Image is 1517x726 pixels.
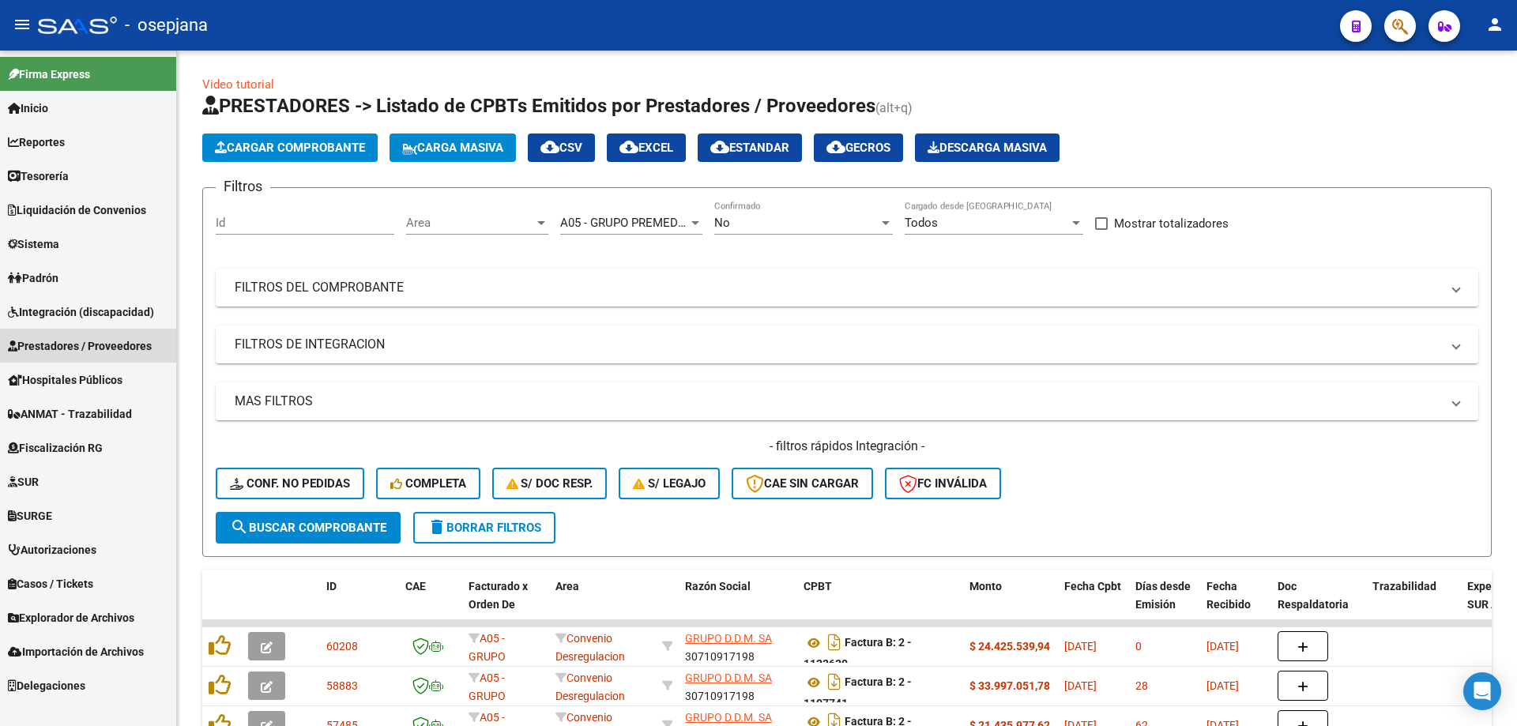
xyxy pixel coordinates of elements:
span: Gecros [826,141,890,155]
span: Todos [905,216,938,230]
span: Liquidación de Convenios [8,201,146,219]
button: FC Inválida [885,468,1001,499]
span: PRESTADORES -> Listado de CPBTs Emitidos por Prestadores / Proveedores [202,95,875,117]
button: CSV [528,134,595,162]
a: Video tutorial [202,77,274,92]
span: [DATE] [1064,679,1097,692]
span: Conf. no pedidas [230,476,350,491]
button: S/ Doc Resp. [492,468,608,499]
span: [DATE] [1064,640,1097,653]
button: EXCEL [607,134,686,162]
mat-icon: person [1485,15,1504,34]
span: Hospitales Públicos [8,371,122,389]
mat-icon: cloud_download [710,137,729,156]
span: A05 - GRUPO PREMEDIC [469,671,522,720]
span: Razón Social [685,580,751,592]
div: Open Intercom Messenger [1463,672,1501,710]
span: Fiscalización RG [8,439,103,457]
span: Días desde Emisión [1135,580,1191,611]
span: [DATE] [1206,679,1239,692]
strong: Factura B: 2 - 1122630 [804,637,912,671]
button: Buscar Comprobante [216,512,401,544]
span: Estandar [710,141,789,155]
datatable-header-cell: Trazabilidad [1366,570,1461,639]
span: A05 - GRUPO PREMEDIC [560,216,689,230]
span: Convenio Desregulacion [555,671,625,702]
button: Completa [376,468,480,499]
button: Conf. no pedidas [216,468,364,499]
mat-icon: delete [427,517,446,536]
mat-expansion-panel-header: FILTROS DE INTEGRACION [216,325,1478,363]
span: Area [555,580,579,592]
span: Trazabilidad [1372,580,1436,592]
datatable-header-cell: Area [549,570,656,639]
button: Estandar [698,134,802,162]
span: CAE [405,580,426,592]
span: Inicio [8,100,48,117]
span: CSV [540,141,582,155]
span: Buscar Comprobante [230,521,386,535]
mat-expansion-panel-header: FILTROS DEL COMPROBANTE [216,269,1478,307]
span: Doc Respaldatoria [1278,580,1349,611]
span: Autorizaciones [8,541,96,559]
span: Mostrar totalizadores [1114,214,1229,233]
datatable-header-cell: CAE [399,570,462,639]
strong: Factura B: 2 - 1107741 [804,676,912,710]
span: ID [326,580,337,592]
span: Descarga Masiva [928,141,1047,155]
button: Gecros [814,134,903,162]
span: Casos / Tickets [8,575,93,592]
span: Tesorería [8,167,69,185]
span: Borrar Filtros [427,521,541,535]
span: [DATE] [1206,640,1239,653]
span: 28 [1135,679,1148,692]
span: SURGE [8,507,52,525]
span: Convenio Desregulacion [555,632,625,663]
mat-icon: search [230,517,249,536]
span: SUR [8,473,39,491]
div: 30710917198 [685,669,791,702]
span: CPBT [804,580,832,592]
span: - osepjana [125,8,208,43]
datatable-header-cell: Fecha Cpbt [1058,570,1129,639]
mat-panel-title: FILTROS DEL COMPROBANTE [235,279,1440,296]
button: CAE SIN CARGAR [732,468,873,499]
datatable-header-cell: CPBT [797,570,963,639]
span: Area [406,216,534,230]
span: (alt+q) [875,100,913,115]
div: 30710917198 [685,630,791,663]
span: Integración (discapacidad) [8,303,154,321]
strong: $ 33.997.051,78 [969,679,1050,692]
datatable-header-cell: Razón Social [679,570,797,639]
mat-expansion-panel-header: MAS FILTROS [216,382,1478,420]
button: S/ legajo [619,468,720,499]
span: GRUPO D.D.M. SA [685,671,772,684]
span: 58883 [326,679,358,692]
span: Importación de Archivos [8,643,144,660]
span: Facturado x Orden De [469,580,528,611]
mat-icon: cloud_download [619,137,638,156]
mat-panel-title: FILTROS DE INTEGRACION [235,336,1440,353]
span: Cargar Comprobante [215,141,365,155]
datatable-header-cell: Días desde Emisión [1129,570,1200,639]
strong: $ 24.425.539,94 [969,640,1050,653]
span: Delegaciones [8,677,85,694]
datatable-header-cell: ID [320,570,399,639]
span: 0 [1135,640,1142,653]
span: A05 - GRUPO PREMEDIC [469,632,522,681]
span: Firma Express [8,66,90,83]
span: GRUPO D.D.M. SA [685,632,772,645]
i: Descargar documento [824,669,845,694]
mat-icon: cloud_download [826,137,845,156]
span: FC Inválida [899,476,987,491]
span: Fecha Recibido [1206,580,1251,611]
datatable-header-cell: Fecha Recibido [1200,570,1271,639]
mat-panel-title: MAS FILTROS [235,393,1440,410]
datatable-header-cell: Doc Respaldatoria [1271,570,1366,639]
app-download-masive: Descarga masiva de comprobantes (adjuntos) [915,134,1060,162]
span: Prestadores / Proveedores [8,337,152,355]
span: Monto [969,580,1002,592]
span: Completa [390,476,466,491]
span: Reportes [8,134,65,151]
button: Carga Masiva [390,134,516,162]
